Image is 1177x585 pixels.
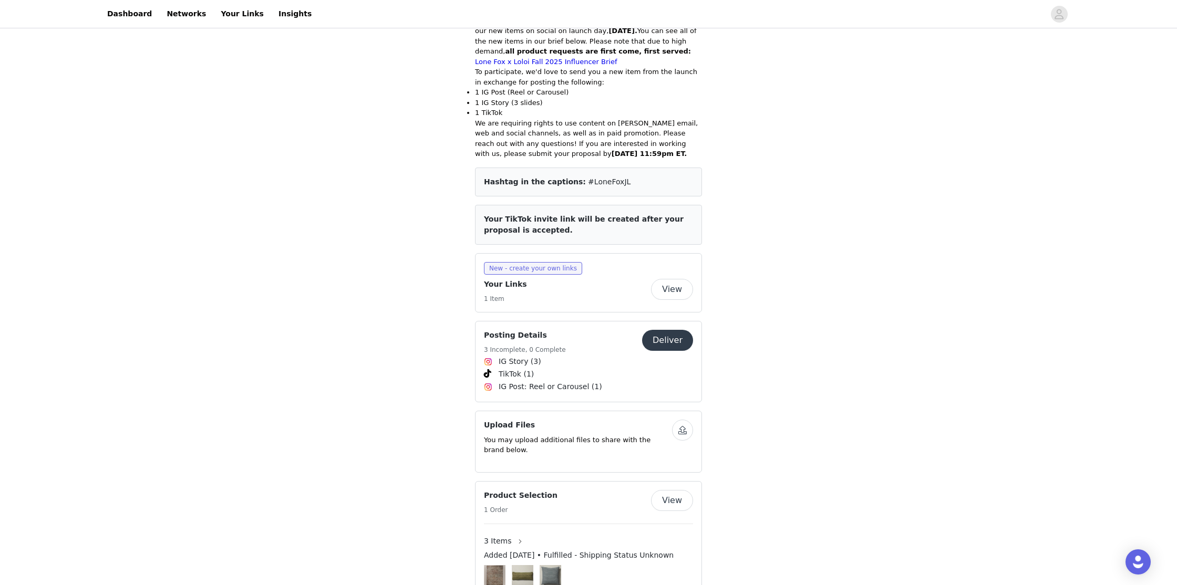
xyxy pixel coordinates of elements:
img: Instagram Icon [484,358,492,366]
p: You may upload additional files to share with the brand below. [484,435,672,455]
span: IG Post: Reel or Carousel (1) [499,381,602,392]
span: Added [DATE] • Fulfilled - Shipping Status Unknown [484,550,674,561]
p: To participate, we'd love to send you a new item from the launch in exchange for posting the foll... [475,67,702,87]
a: Your Links [214,2,270,26]
button: Deliver [642,330,693,351]
div: Posting Details [475,321,702,402]
li: 1 IG Story (3 slides) [475,98,702,108]
h4: Posting Details [484,330,566,341]
h4: Upload Files [484,420,672,431]
p: We are requiring rights to use content on [PERSON_NAME] email, web and social channels, as well a... [475,118,702,159]
span: Hashtag in the captions: [484,177,586,186]
h5: 1 Item [484,294,527,304]
li: 1 IG Post (Reel or Carousel) [475,87,702,98]
h5: 3 Incomplete, 0 Complete [484,345,566,354]
span: IG Story (3) [499,356,541,367]
a: Networks [160,2,212,26]
a: Dashboard [101,2,158,26]
button: View [651,490,693,511]
a: Lone Fox x Loloi Fall 2025 Influencer Brief [475,58,617,66]
img: Instagram Icon [484,383,492,391]
strong: all product requests are first come, first served: [505,47,691,55]
span: #LoneFoxJL [588,177,631,186]
span: 3 Items [484,536,512,547]
p: We're excited to unveil our second round of collections with [PERSON_NAME] and would love to work... [475,5,702,57]
span: Your TikTok invite link will be created after your proposal is accepted. [484,215,684,234]
h4: Your Links [484,279,527,290]
strong: [DATE] 11:59pm ET. [612,150,687,158]
h4: Product Selection [484,490,557,501]
li: 1 TikTok [475,108,702,118]
span: TikTok (1) [499,369,534,380]
div: avatar [1054,6,1064,23]
div: Open Intercom Messenger [1126,549,1151,574]
strong: [DATE]. [608,27,637,35]
button: View [651,279,693,300]
a: Insights [272,2,318,26]
span: New - create your own links [484,262,582,275]
h5: 1 Order [484,505,557,515]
